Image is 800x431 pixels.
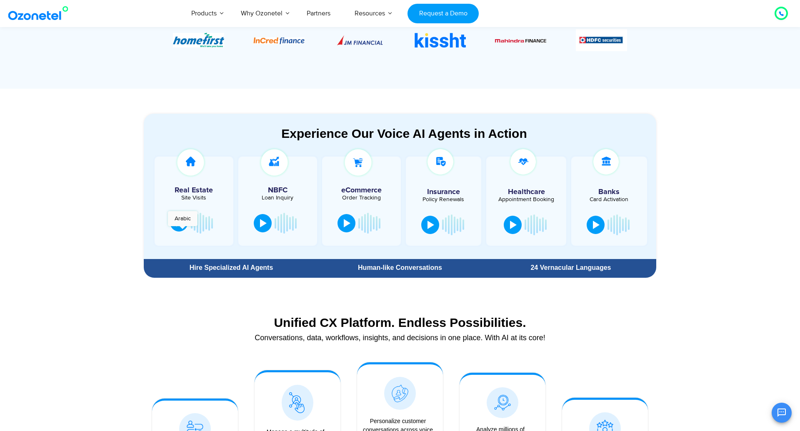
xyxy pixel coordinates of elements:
img: Home-First-Finance-logo.png [173,33,224,47]
div: Hire Specialized AI Agents [148,264,315,271]
div: Conversations, data, workflows, insights, and decisions in one place. With AI at its core! [148,334,652,341]
div: 8 / 13 [495,35,546,45]
h5: Insurance [410,188,477,196]
h5: eCommerce [326,187,397,194]
div: Site Visits [159,195,229,201]
div: Experience Our Voice AI Agents in Action [152,126,656,141]
div: Policy Renewals [410,197,477,202]
div: 7 / 13 [415,33,466,47]
div: Appointment Booking [492,197,560,202]
div: Unified CX Platform. Endless Possibilities. [148,315,652,330]
a: Request a Demo [407,4,479,23]
h5: Real Estate [159,187,229,194]
img: Kissht-logo@2x.png [415,33,466,47]
h5: Banks [575,188,643,196]
div: Card Activation [575,197,643,202]
h5: NBFC [242,187,313,194]
div: 5 / 13 [253,35,305,45]
div: Loan Inquiry [242,195,313,201]
div: 9 / 13 [576,29,627,51]
img: Mahindra_Finance_Logo.png [495,39,546,43]
div: Image Carousel [173,15,627,66]
div: 24 Vernacular Languages [490,264,652,271]
img: Incred-Finance-logo.png [253,37,305,44]
h5: Healthcare [492,188,560,196]
img: HDFC-SECURITIES.jpg [576,29,627,51]
button: Open chat [772,403,792,423]
div: Human-like Conversations [319,264,481,271]
div: 4 / 13 [173,33,224,47]
div: 6 / 13 [334,33,385,47]
div: Order Tracking [326,195,397,201]
img: JM-Logo-Blue-Logo.png [334,33,385,47]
